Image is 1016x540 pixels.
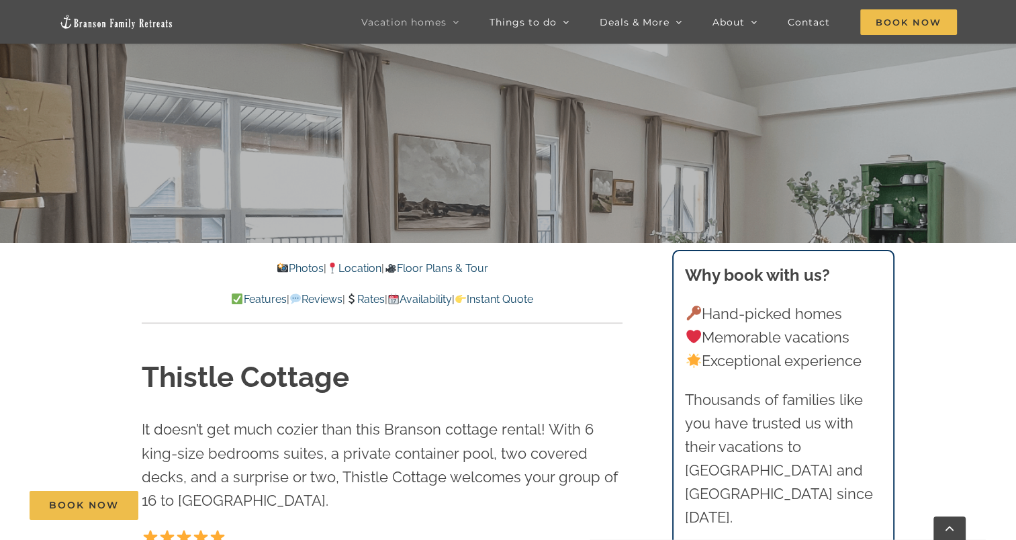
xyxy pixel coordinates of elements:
p: Hand-picked homes Memorable vacations Exceptional experience [685,302,881,373]
span: Vacation homes [361,17,447,27]
img: 🌟 [686,353,701,368]
a: Reviews [289,293,342,306]
b: Thistle Cottage [415,234,602,349]
img: 📍 [327,263,338,273]
a: Photos [277,262,324,275]
img: 💬 [290,294,301,304]
img: 📸 [277,263,288,273]
a: Instant Quote [455,293,533,306]
span: Book Now [49,500,119,511]
h3: Why book with us? [685,263,881,287]
img: 🎥 [385,263,396,273]
a: Availability [387,293,452,306]
h1: Thistle Cottage [142,358,622,398]
img: 🔑 [686,306,701,320]
span: It doesn’t get much cozier than this Branson cottage rental! With 6 king-size bedrooms suites, a ... [142,420,618,509]
p: | | [142,260,622,277]
span: Deals & More [600,17,669,27]
p: Thousands of families like you have trusted us with their vacations to [GEOGRAPHIC_DATA] and [GEO... [685,388,881,530]
a: Floor Plans & Tour [384,262,488,275]
img: ✅ [232,294,242,304]
span: Book Now [860,9,957,35]
img: 💲 [346,294,357,304]
span: About [712,17,745,27]
img: Branson Family Retreats Logo [59,14,173,30]
img: ❤️ [686,329,701,344]
span: Things to do [490,17,557,27]
span: Contact [788,17,830,27]
a: Features [231,293,286,306]
a: Location [326,262,381,275]
img: 📆 [388,294,399,304]
a: Rates [345,293,385,306]
a: Book Now [30,491,138,520]
p: | | | | [142,291,622,308]
img: 👉 [455,294,466,304]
